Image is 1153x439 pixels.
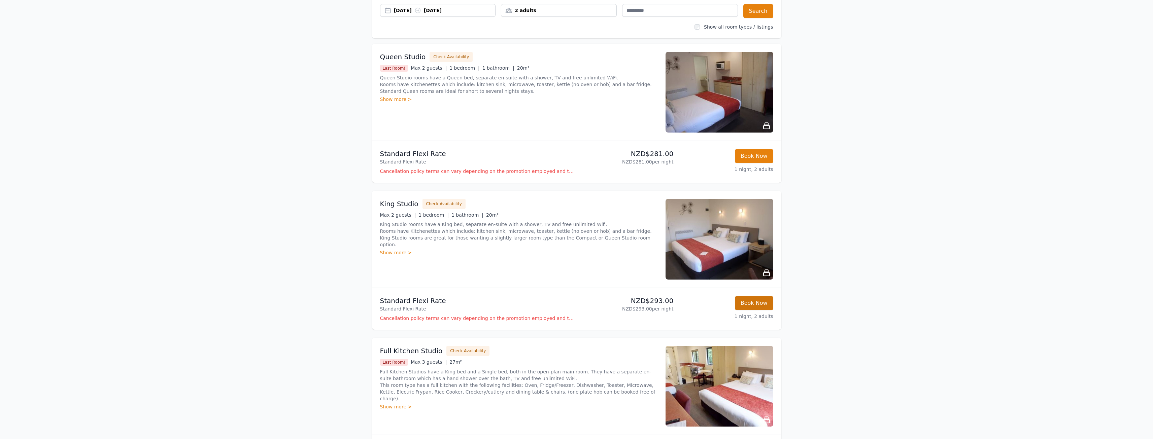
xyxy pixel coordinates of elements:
h3: Full Kitchen Studio [380,346,443,356]
p: Full Kitchen Studios have a King bed and a Single bed, both in the open-plan main room. They have... [380,368,657,402]
p: Cancellation policy terms can vary depending on the promotion employed and the time of stay of th... [380,315,574,322]
p: 1 night, 2 adults [679,166,773,173]
span: 20m² [517,65,530,71]
button: Check Availability [430,52,473,62]
button: Book Now [735,296,773,310]
span: 1 bedroom | [418,212,449,218]
p: King Studio rooms have a King bed, separate en-suite with a shower, TV and free unlimited Wifi. R... [380,221,657,248]
p: 1 night, 2 adults [679,313,773,320]
p: Standard Flexi Rate [380,296,574,305]
p: NZD$293.00 [579,296,674,305]
span: Max 2 guests | [411,65,447,71]
button: Check Availability [422,199,466,209]
span: 1 bedroom | [449,65,480,71]
button: Check Availability [446,346,489,356]
button: Book Now [735,149,773,163]
span: 27m² [449,359,462,365]
button: Search [743,4,773,18]
div: 2 adults [501,7,616,14]
span: Last Room! [380,65,408,72]
p: NZD$293.00 per night [579,305,674,312]
h3: King Studio [380,199,418,209]
div: Show more > [380,403,657,410]
label: Show all room types / listings [704,24,773,30]
div: Show more > [380,96,657,103]
p: Standard Flexi Rate [380,158,574,165]
span: Max 2 guests | [380,212,416,218]
p: Cancellation policy terms can vary depending on the promotion employed and the time of stay of th... [380,168,574,175]
span: 20m² [486,212,499,218]
span: 1 bathroom | [451,212,483,218]
p: NZD$281.00 [579,149,674,158]
div: [DATE] [DATE] [394,7,496,14]
p: Queen Studio rooms have a Queen bed, separate en-suite with a shower, TV and free unlimited WiFi.... [380,74,657,95]
p: Standard Flexi Rate [380,149,574,158]
p: NZD$281.00 per night [579,158,674,165]
span: Last Room! [380,359,408,366]
h3: Queen Studio [380,52,426,62]
div: Show more > [380,249,657,256]
p: Standard Flexi Rate [380,305,574,312]
span: 1 bathroom | [482,65,514,71]
span: Max 3 guests | [411,359,447,365]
